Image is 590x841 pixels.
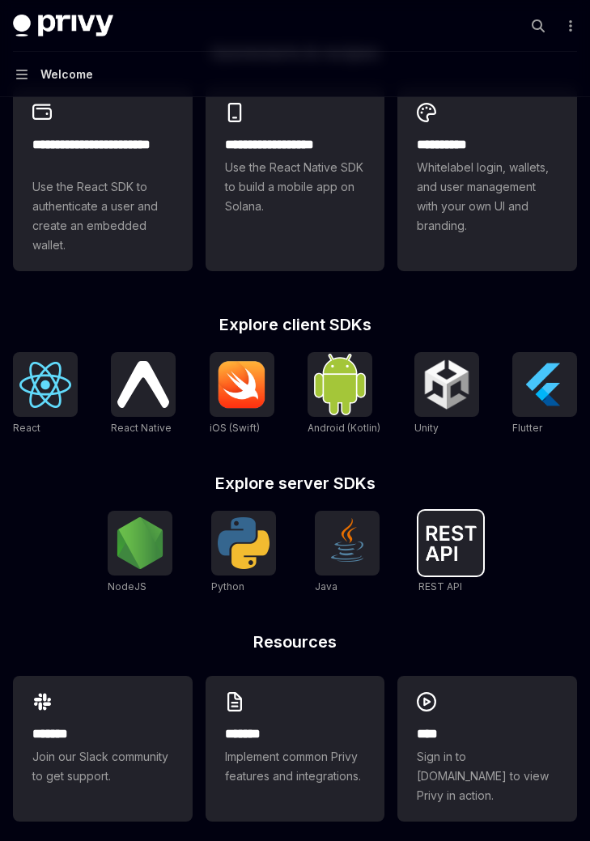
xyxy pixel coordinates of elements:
span: React Native [111,422,172,434]
a: FlutterFlutter [512,352,577,436]
span: Sign in to [DOMAIN_NAME] to view Privy in action. [417,747,558,805]
a: NodeJSNodeJS [108,511,172,595]
button: More actions [561,15,577,37]
img: React Native [117,361,169,407]
a: **** **Implement common Privy features and integrations. [206,676,385,822]
span: Android (Kotlin) [308,422,380,434]
span: Whitelabel login, wallets, and user management with your own UI and branding. [417,158,558,236]
h2: Explore client SDKs [13,316,577,333]
a: JavaJava [315,511,380,595]
a: **** **Join our Slack community to get support. [13,676,193,822]
span: Use the React Native SDK to build a mobile app on Solana. [225,158,366,216]
span: NodeJS [108,580,146,593]
img: iOS (Swift) [216,360,268,409]
span: Join our Slack community to get support. [32,747,173,786]
span: Java [315,580,337,593]
img: React [19,362,71,408]
span: Implement common Privy features and integrations. [225,747,366,786]
span: REST API [418,580,462,593]
h2: Explore server SDKs [13,475,577,491]
img: dark logo [13,15,113,37]
a: **** **** **** ***Use the React Native SDK to build a mobile app on Solana. [206,87,385,271]
img: Android (Kotlin) [314,354,366,414]
h2: Resources [13,634,577,650]
a: Android (Kotlin)Android (Kotlin) [308,352,380,436]
a: iOS (Swift)iOS (Swift) [210,352,274,436]
a: UnityUnity [414,352,479,436]
span: Flutter [512,422,542,434]
span: Use the React SDK to authenticate a user and create an embedded wallet. [32,177,173,255]
a: PythonPython [211,511,276,595]
button: Open search [525,13,551,39]
span: React [13,422,40,434]
img: Unity [421,359,473,410]
span: Python [211,580,244,593]
a: ****Sign in to [DOMAIN_NAME] to view Privy in action. [397,676,577,822]
img: Java [321,517,373,569]
img: Python [218,517,270,569]
span: iOS (Swift) [210,422,260,434]
a: ReactReact [13,352,78,436]
img: NodeJS [114,517,166,569]
div: Welcome [40,65,93,84]
img: Flutter [519,359,571,410]
a: REST APIREST API [418,511,483,595]
a: **** *****Whitelabel login, wallets, and user management with your own UI and branding. [397,87,577,271]
a: React NativeReact Native [111,352,176,436]
span: Unity [414,422,439,434]
img: REST API [425,525,477,561]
